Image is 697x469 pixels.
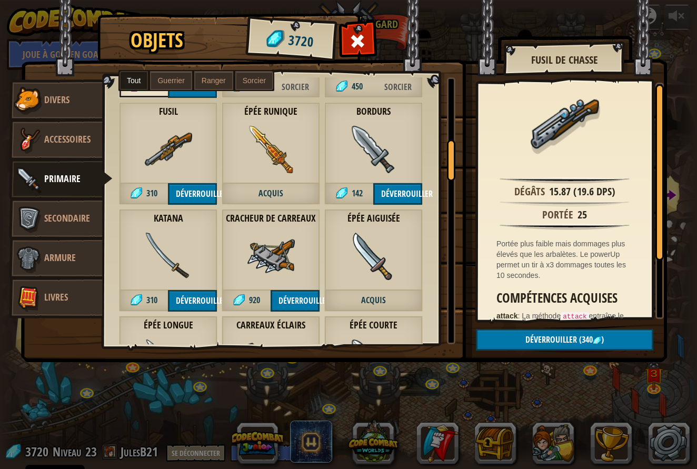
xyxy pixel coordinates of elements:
span: Livres [44,291,68,304]
img: portrait.png [247,233,295,280]
div: Portée [542,207,573,223]
span: 310 [146,294,157,306]
img: gem.png [131,187,142,199]
span: La méthode entraîne le hero à attaquer l'unité . [496,312,624,332]
span: Acquis [222,183,320,205]
span: Guerrier [157,76,184,85]
span: : [517,312,522,320]
strong: Fusil [119,106,217,117]
span: Sorcier [271,76,320,98]
img: portrait.png [350,126,397,173]
img: portrait.png [247,340,295,387]
strong: Bordurs [324,106,423,117]
span: Accessoires [44,133,91,146]
img: portrait.png [531,91,599,159]
img: portrait.png [247,126,295,173]
button: Déverrouiller [271,290,320,312]
h1: Objets [131,29,183,52]
img: hr.png [500,177,630,184]
span: Divers [44,93,69,106]
button: Déverrouiller [168,183,217,205]
span: ) [601,334,604,345]
h2: Fusil de chasse [515,54,614,66]
button: Déverrouiller [373,183,422,205]
span: Acquis [324,290,423,312]
span: (340 [577,334,593,345]
strong: attack [496,312,517,320]
img: gem.png [336,187,347,199]
img: gem.png [336,81,347,92]
span: Secondaire [44,212,90,225]
strong: Épée Courte [324,320,423,331]
a: Armure [9,237,103,280]
div: Portée plus faible mais dommages plus élevés que les arbalètes. Le powerUp permet un tir à x3 dom... [496,238,638,281]
strong: Épée longue [119,320,217,331]
strong: Épée Aiguisée [324,213,423,224]
img: portrait.png [145,233,192,280]
a: Secondaire [9,198,103,240]
strong: Cracheur de Carreaux [222,213,320,224]
img: item-icon-misc.png [13,85,44,116]
span: 450 [352,81,363,92]
img: portrait.png [145,126,192,173]
code: attack [561,312,589,322]
span: 142 [352,187,363,199]
a: Accessoires [9,119,103,161]
span: Sorcier [243,76,266,85]
span: Ranger [202,76,226,85]
img: hr.png [500,201,630,207]
span: 310 [146,187,157,199]
img: gem.png [131,294,142,306]
span: Tout [127,76,141,85]
img: hr.png [500,224,630,230]
span: Hi. Need any help? [6,7,76,16]
img: gem.png [593,336,601,345]
span: Primaire [44,172,81,185]
img: item-icon-secondary.png [13,203,44,235]
strong: Katana [119,213,217,224]
img: item-icon-accessories.png [13,124,44,156]
img: portrait.png [145,340,192,387]
span: Déverrouiller [525,334,577,345]
button: Déverrouiller [168,290,217,312]
img: item-icon-primary.png [13,164,44,195]
span: Armure [44,251,76,264]
a: Livres [9,277,103,319]
div: 25 [577,207,587,223]
span: 920 [249,294,260,306]
h3: Compétences acquises [496,291,638,305]
img: portrait.png [350,233,397,280]
strong: Épée runique [222,106,320,117]
div: 15.87 (19.6 DPS) [549,184,615,199]
span: Sorcier [373,76,422,98]
img: portrait.png [350,340,397,387]
div: Dégâts [514,184,545,199]
a: Divers [9,79,103,122]
a: Primaire [9,158,113,201]
strong: Carreaux Éclairs [222,320,320,331]
span: 3720 [287,31,314,52]
button: Déverrouiller(340) [476,329,653,351]
img: item-icon-armor.png [13,243,44,274]
img: gem.png [233,294,245,306]
img: item-icon-books.png [13,282,44,314]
